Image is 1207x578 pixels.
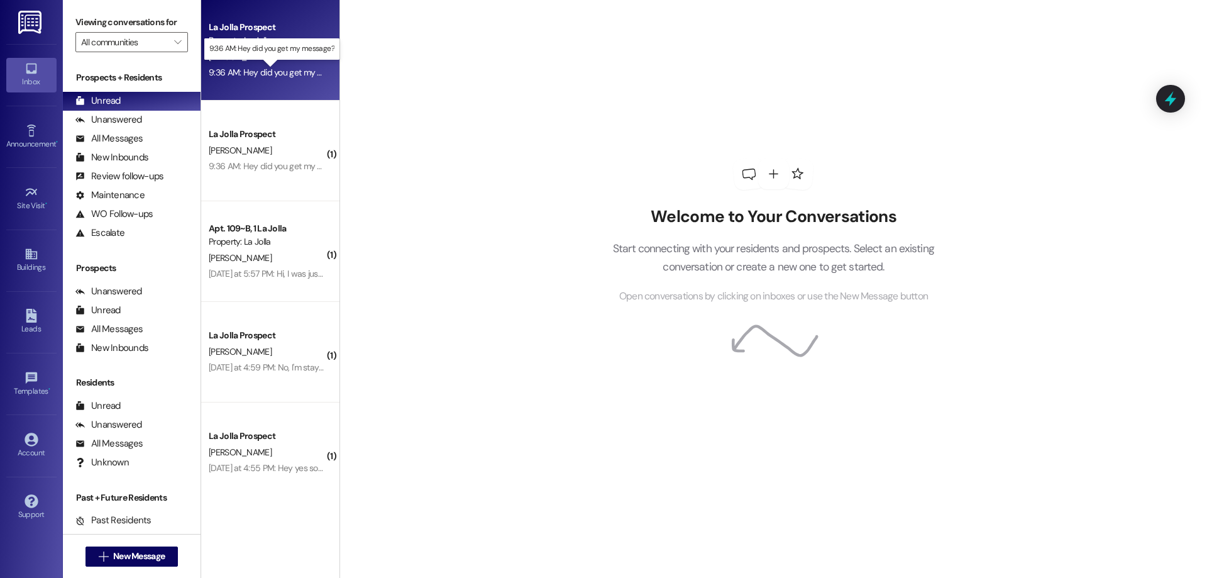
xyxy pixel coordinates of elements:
a: Leads [6,305,57,339]
button: New Message [85,547,179,567]
input: All communities [81,32,168,52]
h2: Welcome to Your Conversations [593,207,953,227]
p: 9:36 AM: Hey did you get my message? [209,43,334,54]
div: Past + Future Residents [63,491,201,504]
span: [PERSON_NAME] [209,145,272,156]
span: [PERSON_NAME] [209,346,272,357]
div: [DATE] at 5:57 PM: Hi, I was just wondering if there were possibly any openings for the fall? [209,268,536,279]
div: Residents [63,376,201,389]
span: New Message [113,550,165,563]
div: Unread [75,94,121,108]
div: Unanswered [75,418,142,431]
div: Prospects [63,262,201,275]
img: ResiDesk Logo [18,11,44,34]
div: Past Residents [75,514,152,527]
div: Maintenance [75,189,145,202]
div: Apt. 109~B, 1 La Jolla [209,222,325,235]
div: Unknown [75,456,129,469]
div: La Jolla Prospect [209,128,325,141]
div: All Messages [75,132,143,145]
div: Review follow-ups [75,170,163,183]
span: [PERSON_NAME] [209,447,272,458]
div: 9:36 AM: Hey did you get my message? [209,67,355,78]
a: Templates • [6,367,57,401]
div: Unread [75,399,121,413]
span: • [45,199,47,208]
div: All Messages [75,323,143,336]
div: New Inbounds [75,151,148,164]
a: Buildings [6,243,57,277]
div: 9:36 AM: Hey did you get my message? [209,160,355,172]
div: Unanswered [75,113,142,126]
label: Viewing conversations for [75,13,188,32]
div: Prospects + Residents [63,71,201,84]
span: [PERSON_NAME] [209,51,272,62]
div: [DATE] at 4:59 PM: No, I'm staying at [GEOGRAPHIC_DATA] [209,362,421,373]
a: Site Visit • [6,182,57,216]
p: Start connecting with your residents and prospects. Select an existing conversation or create a n... [593,240,953,275]
div: All Messages [75,437,143,450]
div: Unread [75,304,121,317]
div: Unanswered [75,285,142,298]
div: Escalate [75,226,124,240]
div: [DATE] at 4:55 PM: Hey yes sorry plans have been changing so much and I realized I only really wa... [209,462,1040,474]
div: Property: La Jolla [209,34,325,47]
a: Support [6,491,57,525]
span: • [56,138,58,147]
div: La Jolla Prospect [209,21,325,34]
a: Inbox [6,58,57,92]
span: [PERSON_NAME] [209,252,272,264]
div: La Jolla Prospect [209,329,325,342]
span: • [48,385,50,394]
span: Open conversations by clicking on inboxes or use the New Message button [619,289,928,304]
a: Account [6,429,57,463]
div: New Inbounds [75,342,148,355]
div: Property: La Jolla [209,235,325,248]
i:  [99,552,108,562]
div: La Jolla Prospect [209,430,325,443]
i:  [174,37,181,47]
div: WO Follow-ups [75,208,153,221]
